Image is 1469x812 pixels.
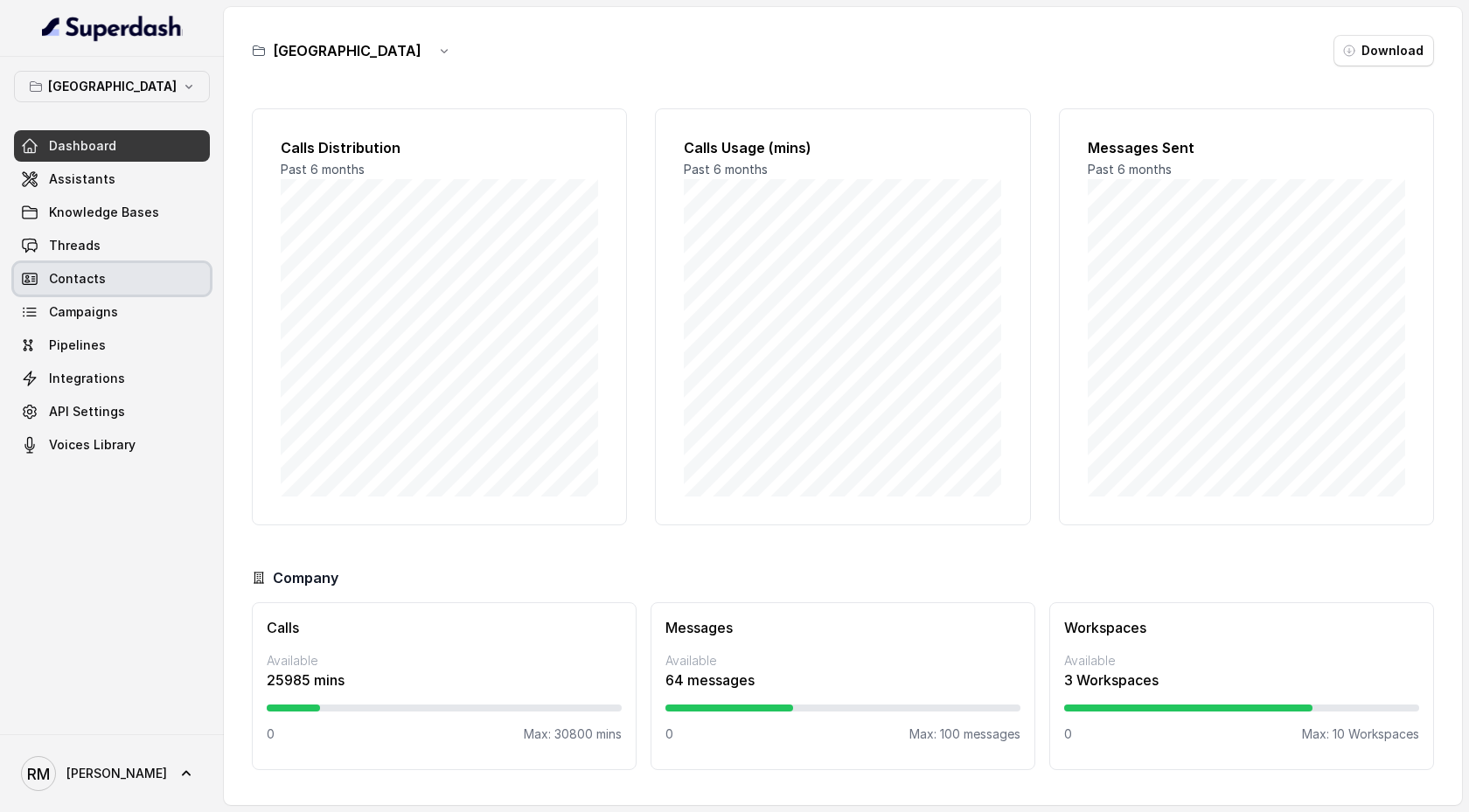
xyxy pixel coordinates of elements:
a: Pipelines [14,330,210,361]
text: RM [27,765,50,783]
a: API Settings [14,396,210,427]
a: Contacts [14,263,210,295]
h2: Calls Usage (mins) [684,137,1001,158]
h3: Messages [665,617,1020,638]
span: Integrations [49,370,125,387]
a: Threads [14,230,210,261]
a: Dashboard [14,130,210,162]
span: Knowledge Bases [49,204,159,221]
p: 3 Workspaces [1064,670,1419,691]
p: Available [1064,652,1419,670]
h3: [GEOGRAPHIC_DATA] [273,40,421,61]
span: Past 6 months [281,162,365,177]
a: [PERSON_NAME] [14,749,210,798]
p: 0 [665,725,673,743]
p: [GEOGRAPHIC_DATA] [48,76,177,97]
span: Dashboard [49,137,116,155]
span: Contacts [49,270,106,288]
img: light.svg [42,14,183,42]
a: Campaigns [14,296,210,328]
h2: Messages Sent [1088,137,1405,158]
h3: Workspaces [1064,617,1419,638]
span: Assistants [49,170,115,188]
a: Knowledge Bases [14,197,210,228]
p: 0 [267,725,275,743]
span: Pipelines [49,337,106,354]
p: 0 [1064,725,1072,743]
span: Threads [49,237,101,254]
button: Download [1333,35,1434,66]
h3: Company [273,567,338,588]
a: Assistants [14,163,210,195]
p: Available [665,652,1020,670]
h3: Calls [267,617,622,638]
h2: Calls Distribution [281,137,598,158]
button: [GEOGRAPHIC_DATA] [14,71,210,102]
span: Campaigns [49,303,118,321]
span: Voices Library [49,436,136,454]
a: Integrations [14,363,210,394]
p: Max: 10 Workspaces [1302,725,1419,743]
p: Available [267,652,622,670]
p: Max: 100 messages [909,725,1020,743]
p: 25985 mins [267,670,622,691]
span: Past 6 months [1088,162,1172,177]
span: [PERSON_NAME] [66,765,167,782]
p: Max: 30800 mins [524,725,622,743]
p: 64 messages [665,670,1020,691]
a: Voices Library [14,429,210,461]
span: API Settings [49,403,125,420]
span: Past 6 months [684,162,768,177]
